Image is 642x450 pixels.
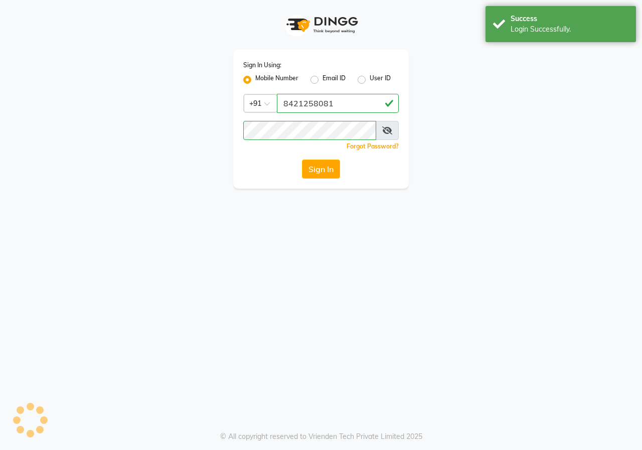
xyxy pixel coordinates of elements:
label: User ID [370,74,391,86]
label: Sign In Using: [243,61,281,70]
div: Success [511,14,628,24]
input: Username [243,121,376,140]
label: Mobile Number [255,74,298,86]
div: Login Successfully. [511,24,628,35]
input: Username [277,94,399,113]
a: Forgot Password? [347,142,399,150]
label: Email ID [323,74,346,86]
img: logo1.svg [281,10,361,40]
button: Sign In [302,160,340,179]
